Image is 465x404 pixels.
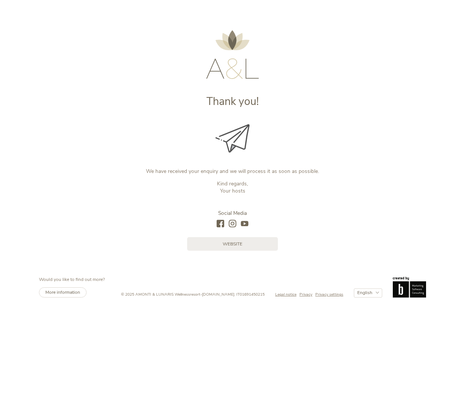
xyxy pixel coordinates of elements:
span: Thank you! [206,94,259,109]
a: facebook [217,220,224,228]
a: instagram [229,220,236,228]
a: Privacy settings [315,292,343,298]
span: More information [45,289,80,295]
span: Social Media [218,210,247,217]
span: - [200,291,202,297]
a: Website [187,237,278,251]
a: Legal notice [275,292,299,298]
span: Privacy settings [315,291,343,297]
a: youtube [241,220,248,228]
img: Brandnamic GmbH | Leading Hospitality Solutions [393,277,426,298]
img: Thank you! [215,124,250,153]
span: Would you like to find out more? [39,276,105,282]
p: We have received your enquiry and we will process it as soon as possible. [106,168,359,175]
span: Privacy [299,291,312,297]
a: More information [39,287,87,298]
img: AMONTI & LUNARIS Wellnessresort [206,30,259,79]
span: © 2025 AMONTI & LUNARIS Wellnessresort [121,291,200,297]
span: Website [223,241,242,247]
a: Privacy [299,292,315,298]
span: Legal notice [275,291,296,297]
p: Kind regards, Your hosts [106,180,359,194]
span: [DOMAIN_NAME]. IT01691450215 [202,291,265,297]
